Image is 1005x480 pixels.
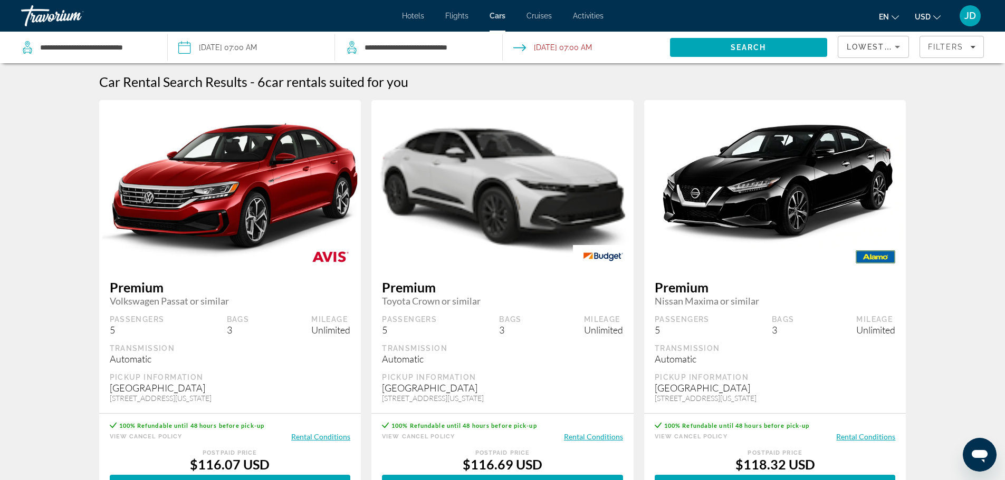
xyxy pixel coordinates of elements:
[371,111,634,258] img: Toyota Crown or similar
[382,382,623,394] div: [GEOGRAPHIC_DATA]
[311,315,350,324] div: Mileage
[382,394,623,403] div: [STREET_ADDRESS][US_STATE]
[119,422,265,429] span: 100% Refundable until 48 hours before pick-up
[382,295,623,307] span: Toyota Crown or similar
[110,449,351,456] div: Postpaid Price
[382,449,623,456] div: Postpaid Price
[527,12,552,20] a: Cruises
[110,353,351,365] div: Automatic
[655,315,710,324] div: Passengers
[110,456,351,472] div: $116.07 USD
[847,41,900,53] mat-select: Sort by
[655,324,710,336] div: 5
[382,344,623,353] div: Transmission
[655,432,728,442] button: View Cancel Policy
[513,32,592,63] button: Open drop-off date and time picker
[655,373,896,382] div: Pickup Information
[382,279,623,295] span: Premium
[250,74,255,90] span: -
[920,36,984,58] button: Filters
[772,324,795,336] div: 3
[99,112,361,257] img: Volkswagen Passat or similar
[21,2,127,30] a: Travorium
[311,324,350,336] div: Unlimited
[655,353,896,365] div: Automatic
[382,324,437,336] div: 5
[227,315,250,324] div: Bags
[110,344,351,353] div: Transmission
[856,315,895,324] div: Mileage
[956,5,984,27] button: User Menu
[655,344,896,353] div: Transmission
[110,394,351,403] div: [STREET_ADDRESS][US_STATE]
[391,422,537,429] span: 100% Refundable until 48 hours before pick-up
[655,279,896,295] span: Premium
[382,353,623,365] div: Automatic
[110,315,165,324] div: Passengers
[110,373,351,382] div: Pickup Information
[382,373,623,382] div: Pickup Information
[879,9,899,24] button: Change language
[291,432,350,442] button: Rental Conditions
[265,74,408,90] span: car rentals suited for you
[845,245,906,269] img: ALAMO
[879,13,889,21] span: en
[178,32,257,63] button: Pickup date: Oct 19, 2025 07:00 AM
[110,432,183,442] button: View Cancel Policy
[499,324,522,336] div: 3
[655,382,896,394] div: [GEOGRAPHIC_DATA]
[655,295,896,307] span: Nissan Maxima or similar
[110,295,351,307] span: Volkswagen Passat or similar
[382,456,623,472] div: $116.69 USD
[584,324,623,336] div: Unlimited
[836,432,895,442] button: Rental Conditions
[915,9,941,24] button: Change currency
[110,324,165,336] div: 5
[99,74,247,90] h1: Car Rental Search Results
[110,279,351,295] span: Premium
[490,12,505,20] a: Cars
[402,12,424,20] a: Hotels
[564,432,623,442] button: Rental Conditions
[664,422,810,429] span: 100% Refundable until 48 hours before pick-up
[382,432,455,442] button: View Cancel Policy
[655,456,896,472] div: $118.32 USD
[847,43,914,51] span: Lowest Price
[644,119,906,250] img: Nissan Maxima or similar
[39,40,151,55] input: Search pickup location
[382,315,437,324] div: Passengers
[300,245,361,269] img: AVIS
[110,382,351,394] div: [GEOGRAPHIC_DATA]
[964,11,976,21] span: JD
[731,43,767,52] span: Search
[856,324,895,336] div: Unlimited
[772,315,795,324] div: Bags
[655,394,896,403] div: [STREET_ADDRESS][US_STATE]
[257,74,408,90] h2: 6
[915,13,931,21] span: USD
[363,40,486,55] input: Search dropoff location
[445,12,468,20] a: Flights
[584,315,623,324] div: Mileage
[928,43,964,51] span: Filters
[670,38,827,57] button: Search
[499,315,522,324] div: Bags
[655,449,896,456] div: Postpaid Price
[573,12,604,20] a: Activities
[963,438,997,472] iframe: Button to launch messaging window
[227,324,250,336] div: 3
[573,245,634,269] img: BUDGET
